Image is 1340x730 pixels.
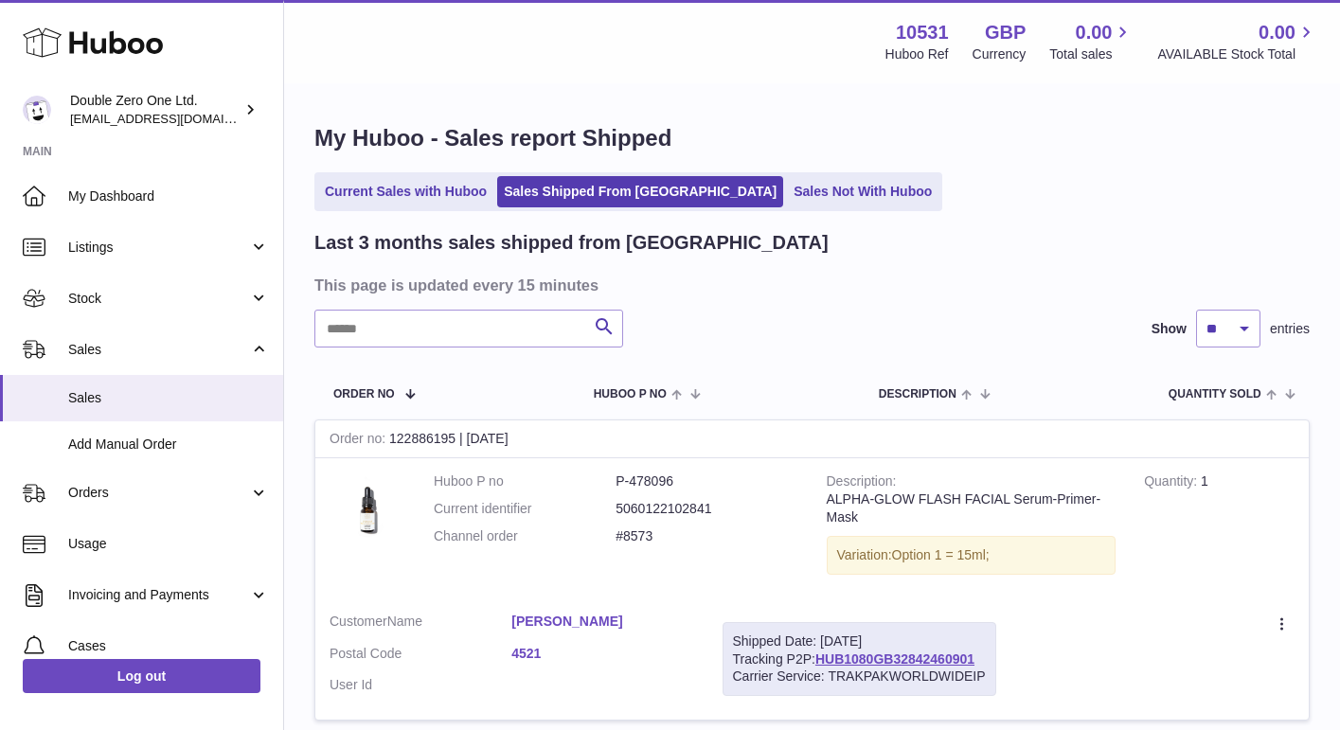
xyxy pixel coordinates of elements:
[1259,20,1295,45] span: 0.00
[879,388,956,401] span: Description
[896,20,949,45] strong: 10531
[616,472,797,490] dd: P-478096
[1270,320,1310,338] span: entries
[333,388,395,401] span: Order No
[68,239,249,257] span: Listings
[815,651,974,667] a: HUB1080GB32842460901
[434,500,616,518] dt: Current identifier
[733,668,986,685] div: Carrier Service: TRAKPAKWORLDWIDEIP
[70,111,278,126] span: [EMAIL_ADDRESS][DOMAIN_NAME]
[616,527,797,545] dd: #8573
[70,92,241,128] div: Double Zero One Ltd.
[616,500,797,518] dd: 5060122102841
[330,645,511,668] dt: Postal Code
[318,176,493,207] a: Current Sales with Huboo
[68,436,269,454] span: Add Manual Order
[434,472,616,490] dt: Huboo P no
[511,613,693,631] a: [PERSON_NAME]
[1049,20,1134,63] a: 0.00 Total sales
[23,96,51,124] img: hello@001skincare.com
[1144,473,1201,493] strong: Quantity
[330,676,511,694] dt: User Id
[733,632,986,650] div: Shipped Date: [DATE]
[511,645,693,663] a: 4521
[1152,320,1187,338] label: Show
[434,527,616,545] dt: Channel order
[330,613,511,635] dt: Name
[68,637,269,655] span: Cases
[1157,45,1317,63] span: AVAILABLE Stock Total
[985,20,1026,45] strong: GBP
[827,536,1117,575] div: Variation:
[1157,20,1317,63] a: 0.00 AVAILABLE Stock Total
[68,484,249,502] span: Orders
[497,176,783,207] a: Sales Shipped From [GEOGRAPHIC_DATA]
[68,389,269,407] span: Sales
[723,622,996,697] div: Tracking P2P:
[315,420,1309,458] div: 122886195 | [DATE]
[68,535,269,553] span: Usage
[594,388,667,401] span: Huboo P no
[787,176,938,207] a: Sales Not With Huboo
[1130,458,1309,598] td: 1
[68,586,249,604] span: Invoicing and Payments
[827,473,897,493] strong: Description
[973,45,1027,63] div: Currency
[1076,20,1113,45] span: 0.00
[68,187,269,205] span: My Dashboard
[1049,45,1134,63] span: Total sales
[68,290,249,308] span: Stock
[885,45,949,63] div: Huboo Ref
[827,490,1117,526] div: ALPHA-GLOW FLASH FACIAL Serum-Primer-Mask
[330,614,387,629] span: Customer
[314,230,829,256] h2: Last 3 months sales shipped from [GEOGRAPHIC_DATA]
[330,472,405,548] img: 105311660219419.jpg
[314,275,1305,295] h3: This page is updated every 15 minutes
[1169,388,1261,401] span: Quantity Sold
[314,123,1310,153] h1: My Huboo - Sales report Shipped
[68,341,249,359] span: Sales
[892,547,990,562] span: Option 1 = 15ml;
[23,659,260,693] a: Log out
[330,431,389,451] strong: Order no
